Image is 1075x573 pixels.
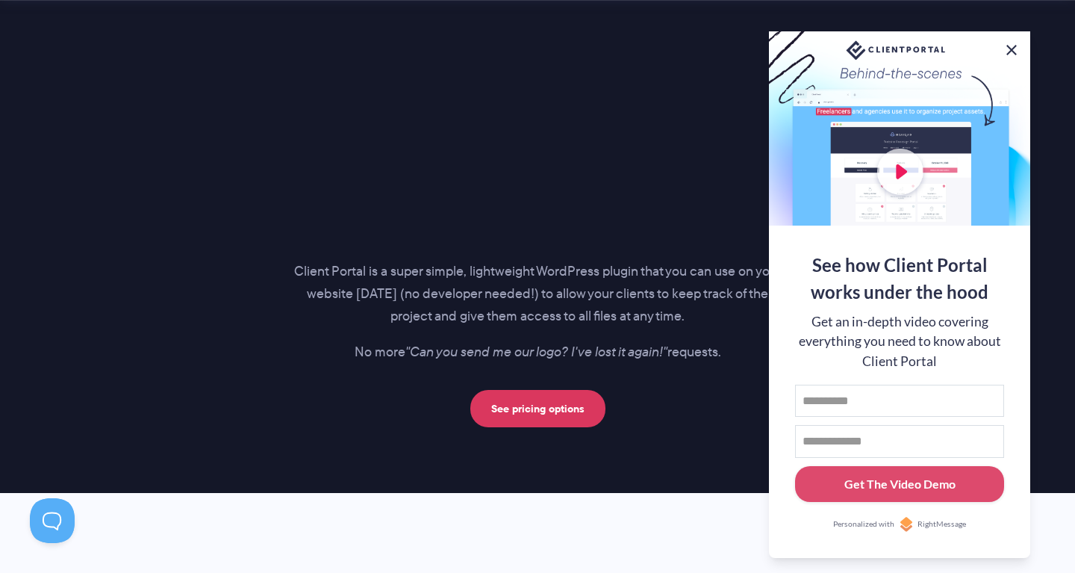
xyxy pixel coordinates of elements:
a: Personalized withRightMessage [795,517,1004,532]
img: Personalized with RightMessage [899,517,914,532]
p: Client Portal is a super simple, lightweight WordPress plugin that you can use on your website [D... [293,261,782,328]
div: Get The Video Demo [844,475,956,493]
div: Get an in-depth video covering everything you need to know about Client Portal [795,312,1004,371]
iframe: Toggle Customer Support [30,498,75,543]
a: See pricing options [470,390,605,427]
button: Get The Video Demo [795,466,1004,503]
p: No more requests. [293,341,782,364]
span: Personalized with [833,518,894,530]
span: RightMessage [917,518,966,530]
div: See how Client Portal works under the hood [795,252,1004,306]
i: "Can you send me our logo? I've lost it again!" [405,342,667,362]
